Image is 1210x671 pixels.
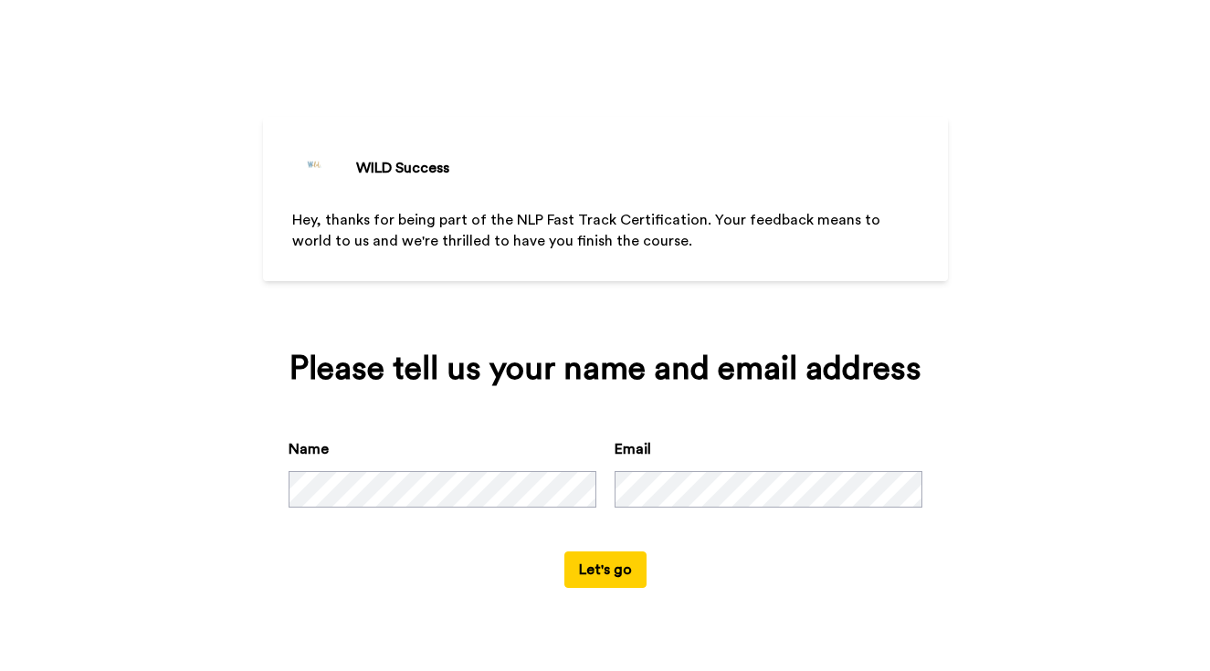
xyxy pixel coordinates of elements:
div: WILD Success [356,157,449,179]
label: Name [289,438,329,460]
label: Email [615,438,651,460]
div: Please tell us your name and email address [289,351,922,387]
button: Let's go [564,551,647,588]
span: Hey, thanks for being part of the NLP Fast Track Certification. Your feedback means to world to u... [292,213,884,248]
